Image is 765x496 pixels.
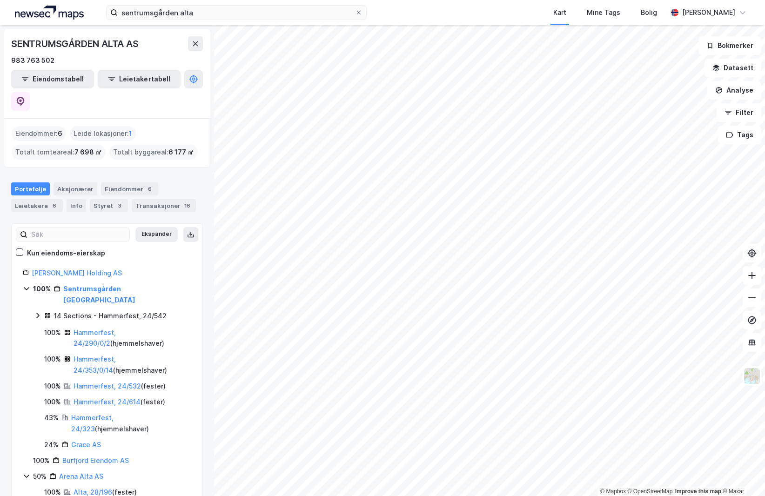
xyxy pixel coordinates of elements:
[44,381,61,392] div: 100%
[707,81,761,100] button: Analyse
[71,441,101,449] a: Grace AS
[74,398,141,406] a: Hammerfest, 24/614
[705,59,761,77] button: Datasett
[718,451,765,496] iframe: Chat Widget
[58,128,62,139] span: 6
[11,36,141,51] div: SENTRUMSGÅRDEN ALTA AS
[74,396,165,408] div: ( fester )
[118,6,355,20] input: Søk på adresse, matrikkel, gårdeiere, leietakere eller personer
[44,439,59,450] div: 24%
[587,7,620,18] div: Mine Tags
[70,126,136,141] div: Leide lokasjoner :
[32,269,122,277] a: [PERSON_NAME] Holding AS
[135,227,178,242] button: Ekspander
[11,199,63,212] div: Leietakere
[44,412,59,423] div: 43%
[182,201,192,210] div: 16
[33,283,51,295] div: 100%
[109,145,198,160] div: Totalt byggareal :
[71,412,191,435] div: ( hjemmelshaver )
[12,126,66,141] div: Eiendommer :
[15,6,84,20] img: logo.a4113a55bc3d86da70a041830d287a7e.svg
[33,471,47,482] div: 50%
[59,472,103,480] a: Arena Alta AS
[717,103,761,122] button: Filter
[628,488,673,495] a: OpenStreetMap
[11,182,50,195] div: Portefølje
[11,55,54,66] div: 983 763 502
[90,199,128,212] div: Styret
[600,488,626,495] a: Mapbox
[145,184,154,194] div: 6
[641,7,657,18] div: Bolig
[74,327,191,349] div: ( hjemmelshaver )
[129,128,132,139] span: 1
[33,455,50,466] div: 100%
[74,355,116,374] a: Hammerfest, 24/353/0/14
[44,327,61,338] div: 100%
[62,456,129,464] a: Burfjord Eiendom AS
[74,147,102,158] span: 7 698 ㎡
[27,228,129,241] input: Søk
[12,145,106,160] div: Totalt tomteareal :
[101,182,158,195] div: Eiendommer
[11,70,94,88] button: Eiendomstabell
[50,201,59,210] div: 6
[67,199,86,212] div: Info
[132,199,196,212] div: Transaksjoner
[675,488,721,495] a: Improve this map
[71,414,114,433] a: Hammerfest, 24/323
[44,396,61,408] div: 100%
[63,285,135,304] a: Sentrumsgården [GEOGRAPHIC_DATA]
[168,147,194,158] span: 6 177 ㎡
[743,367,761,385] img: Z
[98,70,181,88] button: Leietakertabell
[74,382,141,390] a: Hammerfest, 24/532
[682,7,735,18] div: [PERSON_NAME]
[27,248,105,259] div: Kun eiendoms-eierskap
[74,354,191,376] div: ( hjemmelshaver )
[553,7,566,18] div: Kart
[54,310,167,322] div: 14 Sections - Hammerfest, 24/542
[115,201,124,210] div: 3
[54,182,97,195] div: Aksjonærer
[44,354,61,365] div: 100%
[718,126,761,144] button: Tags
[74,381,166,392] div: ( fester )
[698,36,761,55] button: Bokmerker
[74,488,112,496] a: Alta, 28/196
[74,328,116,348] a: Hammerfest, 24/290/0/2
